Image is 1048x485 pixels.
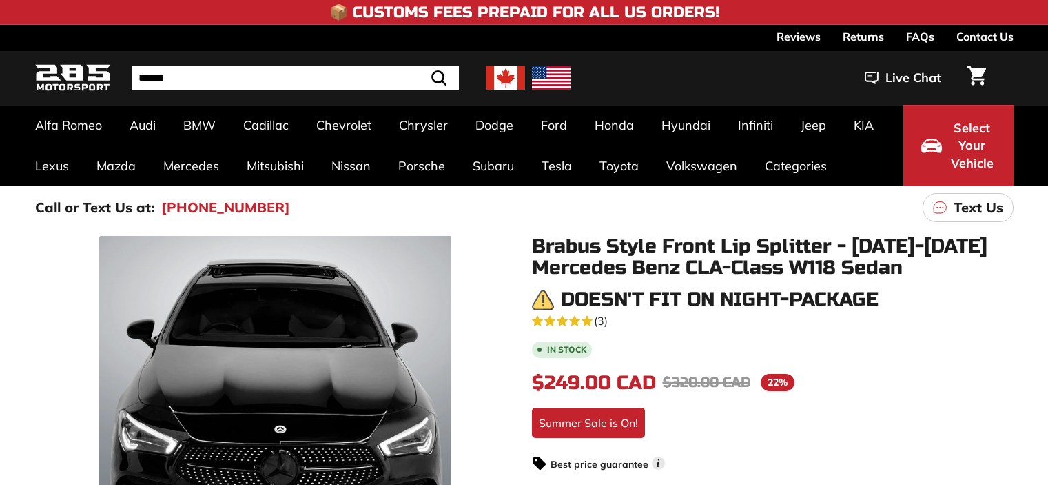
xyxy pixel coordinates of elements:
[751,146,841,186] a: Categories
[532,408,645,438] div: Summer Sale is On!
[532,371,656,395] span: $249.00 CAD
[302,105,385,146] a: Chevrolet
[724,105,787,146] a: Infiniti
[561,289,879,310] h3: Doesn't fit on Night-package
[594,313,608,329] span: (3)
[551,458,648,471] strong: Best price guarantee
[532,311,1014,329] a: 5.0 rating (3 votes)
[903,105,1014,186] button: Select Your Vehicle
[459,146,528,186] a: Subaru
[761,374,794,391] span: 22%
[843,25,884,48] a: Returns
[954,197,1003,218] p: Text Us
[653,146,751,186] a: Volkswagen
[847,61,959,95] button: Live Chat
[161,197,290,218] a: [PHONE_NUMBER]
[35,62,111,95] img: Logo_285_Motorsport_areodynamics_components
[547,346,586,354] b: In stock
[527,105,581,146] a: Ford
[83,146,150,186] a: Mazda
[150,146,233,186] a: Mercedes
[581,105,648,146] a: Honda
[169,105,229,146] a: BMW
[462,105,527,146] a: Dodge
[132,66,459,90] input: Search
[652,457,665,470] span: i
[21,105,116,146] a: Alfa Romeo
[233,146,318,186] a: Mitsubishi
[923,193,1014,222] a: Text Us
[385,105,462,146] a: Chrysler
[528,146,586,186] a: Tesla
[949,119,996,172] span: Select Your Vehicle
[663,374,750,391] span: $320.00 CAD
[532,289,554,311] img: warning.png
[787,105,840,146] a: Jeep
[532,236,1014,279] h1: Brabus Style Front Lip Splitter - [DATE]-[DATE] Mercedes Benz CLA-Class W118 Sedan
[384,146,459,186] a: Porsche
[318,146,384,186] a: Nissan
[959,55,994,101] a: Cart
[329,4,719,21] h4: 📦 Customs Fees Prepaid for All US Orders!
[21,146,83,186] a: Lexus
[116,105,169,146] a: Audi
[35,197,154,218] p: Call or Text Us at:
[906,25,934,48] a: FAQs
[648,105,724,146] a: Hyundai
[229,105,302,146] a: Cadillac
[885,69,941,87] span: Live Chat
[777,25,821,48] a: Reviews
[586,146,653,186] a: Toyota
[840,105,887,146] a: KIA
[956,25,1014,48] a: Contact Us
